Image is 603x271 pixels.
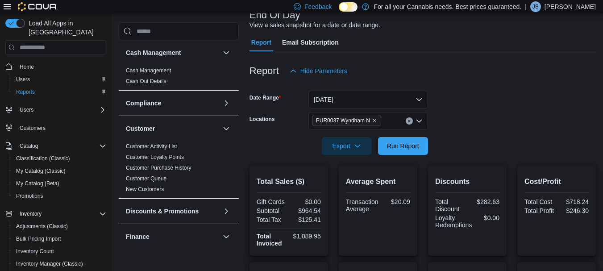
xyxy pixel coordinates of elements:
button: Inventory Manager (Classic) [9,258,110,270]
p: For all your Cannabis needs. Best prices guaranteed. [374,1,521,12]
span: Inventory Count [12,246,106,257]
button: Finance [126,232,219,241]
a: Users [12,74,33,85]
span: New Customers [126,186,164,193]
div: Total Cost [524,198,555,205]
label: Date Range [250,94,281,101]
button: Remove PUR0037 Wyndham N from selection in this group [372,118,377,123]
span: My Catalog (Beta) [12,178,106,189]
span: Classification (Classic) [16,155,70,162]
button: Customer [126,124,219,133]
button: My Catalog (Classic) [9,165,110,177]
h2: Cost/Profit [524,176,589,187]
button: Adjustments (Classic) [9,220,110,233]
h3: Customer [126,124,155,133]
span: Inventory [20,210,42,217]
h2: Discounts [435,176,499,187]
button: [DATE] [308,91,428,108]
div: Jay Stewart [530,1,541,12]
span: Run Report [387,142,419,150]
span: Cash Out Details [126,78,166,85]
a: Bulk Pricing Import [12,233,65,244]
a: New Customers [126,186,164,192]
span: Classification (Classic) [12,153,106,164]
button: Customers [2,121,110,134]
h2: Total Sales ($) [257,176,321,187]
button: Catalog [16,141,42,151]
span: Customer Purchase History [126,164,191,171]
div: $964.54 [291,207,321,214]
span: My Catalog (Classic) [12,166,106,176]
span: PUR0037 Wyndham N [316,116,370,125]
a: Customers [16,123,49,133]
span: Home [16,61,106,72]
button: Compliance [126,99,219,108]
button: Bulk Pricing Import [9,233,110,245]
button: Open list of options [416,117,423,125]
button: Compliance [221,98,232,108]
a: Inventory Manager (Classic) [12,258,87,269]
span: Users [20,106,33,113]
h3: Compliance [126,99,161,108]
button: Discounts & Promotions [126,207,219,216]
button: Promotions [9,190,110,202]
span: Users [12,74,106,85]
div: Loyalty Redemptions [435,214,472,229]
a: Cash Management [126,67,171,74]
a: Adjustments (Classic) [12,221,71,232]
button: Discounts & Promotions [221,206,232,217]
div: Cash Management [119,65,239,90]
span: Users [16,76,30,83]
span: Home [20,63,34,71]
div: $0.00 [291,198,321,205]
div: -$282.63 [469,198,499,205]
h2: Average Spent [346,176,410,187]
span: Email Subscription [282,33,339,51]
span: PUR0037 Wyndham N [312,116,381,125]
div: Subtotal [257,207,287,214]
button: Catalog [2,140,110,152]
div: $246.30 [558,207,589,214]
div: Total Tax [257,216,287,223]
a: Cash Out Details [126,78,166,84]
div: View a sales snapshot for a date or date range. [250,21,380,30]
button: Run Report [378,137,428,155]
span: Customer Loyalty Points [126,154,184,161]
button: Export [322,137,372,155]
a: My Catalog (Beta) [12,178,63,189]
div: Transaction Average [346,198,378,213]
h3: Report [250,66,279,76]
h3: End Of Day [250,10,300,21]
button: My Catalog (Beta) [9,177,110,190]
button: Inventory [16,208,45,219]
span: Bulk Pricing Import [16,235,61,242]
div: $0.00 [475,214,499,221]
button: Cash Management [126,48,219,57]
span: Inventory Count [16,248,54,255]
span: JS [532,1,539,12]
span: Customers [16,122,106,133]
a: Customer Activity List [126,143,177,150]
span: Hide Parameters [300,67,347,75]
span: Inventory Manager (Classic) [16,260,83,267]
button: Inventory [2,208,110,220]
span: Inventory Manager (Classic) [12,258,106,269]
div: $1,089.95 [291,233,321,240]
h3: Cash Management [126,48,181,57]
button: Classification (Classic) [9,152,110,165]
a: Inventory Count [12,246,58,257]
div: Customer [119,141,239,198]
span: Export [327,137,366,155]
button: Cash Management [221,47,232,58]
span: My Catalog (Classic) [16,167,66,175]
a: Reports [12,87,38,97]
img: Cova [18,2,58,11]
div: Total Profit [524,207,555,214]
span: Reports [16,88,35,96]
p: | [525,1,527,12]
a: Customer Queue [126,175,166,182]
